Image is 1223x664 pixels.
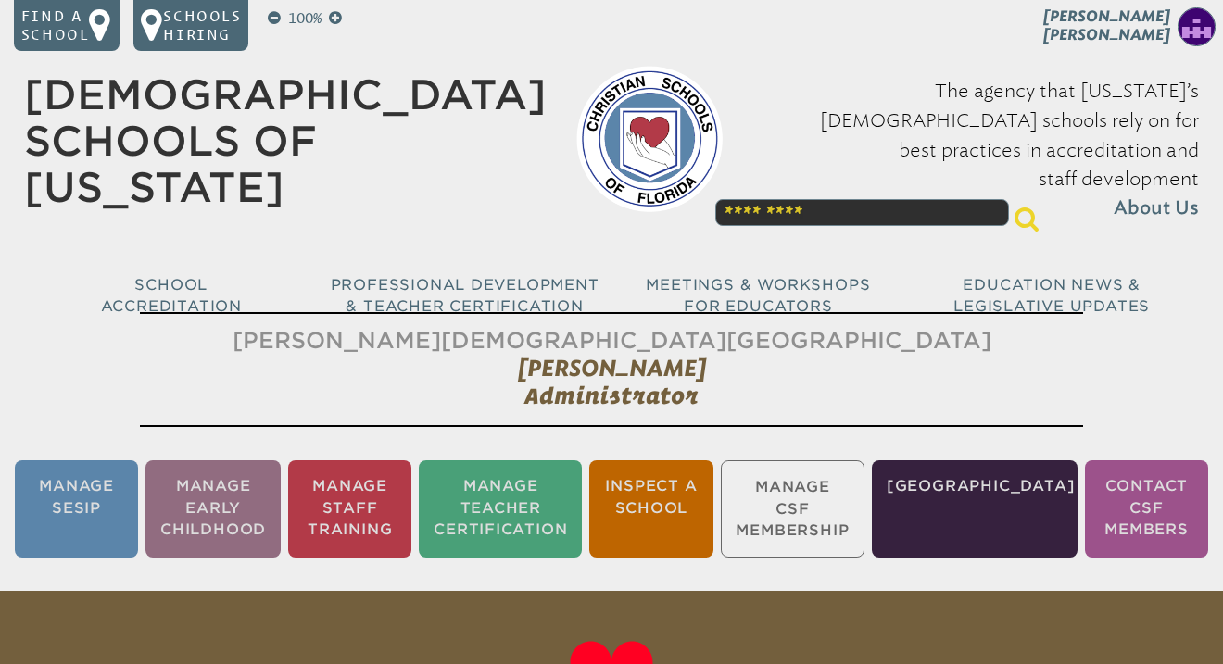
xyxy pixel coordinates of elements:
img: csf-logo-web-colors.png [576,66,723,212]
li: Inspect a School [589,460,712,558]
li: Manage Early Childhood [145,460,281,558]
img: 6ccd21bfe7fc4935fb510045c732dff5 [1178,7,1217,46]
span: [PERSON_NAME] [518,355,706,382]
span: Meetings & Workshops for Educators [646,276,870,316]
li: Manage Staff Training [288,460,411,558]
li: Manage SESIP [15,460,138,558]
span: Education News & Legislative Updates [953,276,1150,316]
span: Professional Development & Teacher Certification [331,276,599,316]
li: Manage Teacher Certification [419,460,582,558]
li: [GEOGRAPHIC_DATA] [872,460,1078,558]
li: Contact CSF Members [1085,460,1208,558]
p: Schools Hiring [163,7,241,44]
a: [DEMOGRAPHIC_DATA] Schools of [US_STATE] [24,70,547,211]
span: Administrator [524,382,699,408]
p: The agency that [US_STATE]’s [DEMOGRAPHIC_DATA] schools rely on for best practices in accreditati... [752,77,1198,223]
p: 100% [284,7,325,30]
span: School Accreditation [101,276,242,316]
span: [PERSON_NAME] [PERSON_NAME] [1043,7,1170,44]
p: Find a school [21,7,90,44]
span: About Us [1114,194,1199,224]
